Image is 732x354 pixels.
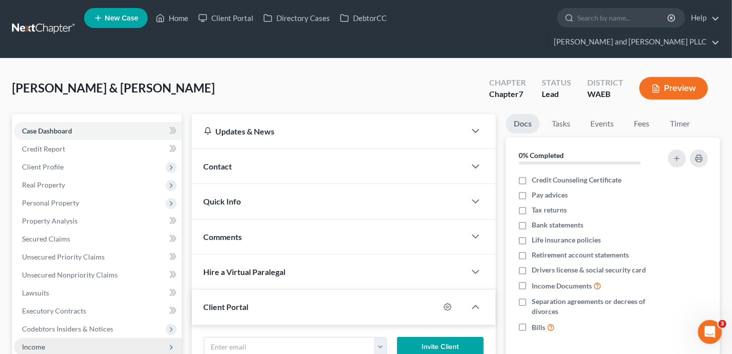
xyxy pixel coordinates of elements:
iframe: Intercom live chat [698,320,722,344]
span: Bills [532,322,545,332]
a: Client Portal [193,9,258,27]
span: Quick Info [204,196,241,206]
span: Secured Claims [22,234,70,243]
span: Executory Contracts [22,306,86,315]
div: Chapter [489,77,526,88]
span: Income Documents [532,281,592,291]
span: Life insurance policies [532,235,601,245]
span: Tax returns [532,205,567,215]
a: Directory Cases [258,9,335,27]
a: Unsecured Priority Claims [14,248,182,266]
div: Updates & News [204,126,454,136]
input: Search by name... [577,8,669,27]
span: Hire a Virtual Paralegal [204,267,286,276]
span: Drivers license & social security card [532,265,646,275]
a: Lawsuits [14,284,182,302]
a: Events [582,114,622,133]
a: Credit Report [14,140,182,158]
span: Bank statements [532,220,583,230]
a: Help [686,9,719,27]
span: Retirement account statements [532,250,629,260]
div: WAEB [587,88,623,100]
div: Chapter [489,88,526,100]
span: Real Property [22,180,65,189]
span: New Case [105,14,138,22]
div: Status [542,77,571,88]
a: Timer [662,114,698,133]
span: Unsecured Nonpriority Claims [22,270,118,279]
span: Separation agreements or decrees of divorces [532,296,658,316]
span: Personal Property [22,198,79,207]
span: Pay advices [532,190,568,200]
a: Home [151,9,193,27]
span: Client Portal [204,302,249,311]
button: Preview [639,77,708,99]
span: Lawsuits [22,288,49,297]
div: District [587,77,623,88]
span: Case Dashboard [22,126,72,135]
a: Docs [506,114,540,133]
a: Case Dashboard [14,122,182,140]
a: DebtorCC [335,9,392,27]
span: Client Profile [22,162,64,171]
a: Fees [626,114,658,133]
span: Credit Counseling Certificate [532,175,621,185]
span: Codebtors Insiders & Notices [22,324,113,333]
span: Unsecured Priority Claims [22,252,105,261]
span: Credit Report [22,144,65,153]
span: Property Analysis [22,216,78,225]
a: Unsecured Nonpriority Claims [14,266,182,284]
span: [PERSON_NAME] & [PERSON_NAME] [12,80,215,95]
a: Executory Contracts [14,302,182,320]
span: 3 [718,320,726,328]
div: Lead [542,88,571,100]
a: [PERSON_NAME] and [PERSON_NAME] PLLC [549,33,719,51]
span: 7 [519,89,523,98]
span: Comments [204,232,242,241]
a: Secured Claims [14,230,182,248]
strong: 0% Completed [519,151,564,159]
a: Tasks [544,114,578,133]
span: Contact [204,161,232,171]
span: Income [22,342,45,351]
a: Property Analysis [14,212,182,230]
